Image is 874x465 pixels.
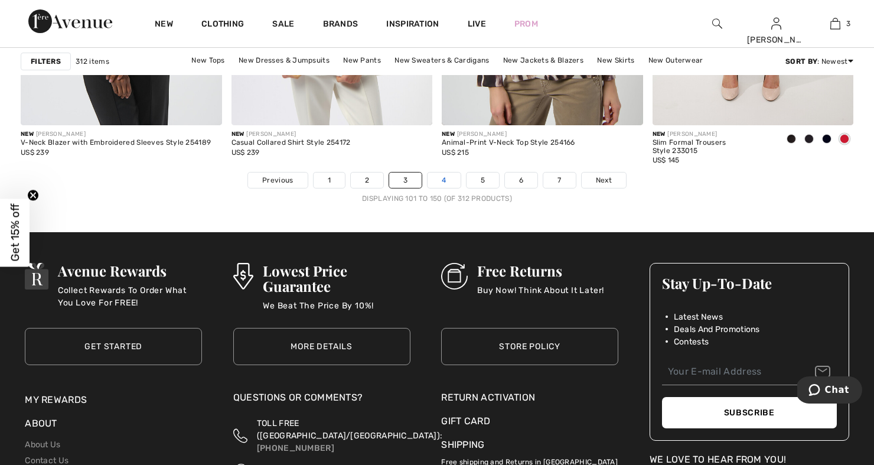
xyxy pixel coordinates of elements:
a: Shipping [441,439,484,450]
a: About Us [25,440,60,450]
a: Live [468,18,486,30]
div: Midnight [818,130,836,149]
a: My Rewards [25,394,87,405]
a: Return Activation [441,391,618,405]
div: Casual Collared Shirt Style 254172 [231,139,351,147]
img: Toll Free (Canada/US) [233,417,247,454]
div: [PERSON_NAME] [442,130,575,139]
img: Lowest Price Guarantee [233,263,253,290]
span: US$ 145 [653,156,680,164]
span: US$ 239 [231,148,260,157]
a: New [155,19,173,31]
div: [PERSON_NAME] [21,130,211,139]
a: 5 [467,173,499,188]
a: Next [582,173,626,188]
span: Inspiration [386,19,439,31]
a: Previous [248,173,307,188]
img: My Info [771,17,781,31]
a: New Sweaters & Cardigans [389,52,495,67]
a: Sign In [771,18,781,29]
a: 2 [351,173,383,188]
a: 1 [314,173,345,188]
a: Brands [323,19,358,31]
h3: Stay Up-To-Date [662,275,837,291]
span: New [653,131,666,138]
div: Black [782,130,800,149]
a: [PHONE_NUMBER] [257,443,334,453]
div: [PERSON_NAME] [653,130,774,139]
div: Charcoal [800,130,818,149]
a: New Jackets & Blazers [497,52,589,67]
div: Cabernet [836,130,853,149]
button: Subscribe [662,397,837,428]
div: [PERSON_NAME] [747,34,805,46]
div: Slim Formal Trousers Style 233015 [653,139,774,155]
a: 4 [428,173,460,188]
h3: Lowest Price Guarantee [263,263,410,294]
span: US$ 239 [21,148,49,157]
a: Store Policy [441,328,618,365]
a: New Skirts [591,52,640,67]
a: 6 [505,173,537,188]
img: search the website [712,17,722,31]
span: 312 items [76,56,109,66]
span: New [442,131,455,138]
span: Get 15% off [8,204,22,262]
a: New Dresses & Jumpsuits [233,52,335,67]
a: New Pants [337,52,387,67]
a: Clothing [201,19,244,31]
img: 1ère Avenue [28,9,112,33]
a: New Outerwear [643,52,709,67]
span: New [21,131,34,138]
nav: Page navigation [21,172,853,204]
div: About [25,417,202,437]
strong: Sort By [785,57,817,65]
button: Close teaser [27,189,39,201]
p: Collect Rewards To Order What You Love For FREE! [58,284,202,308]
span: Contests [674,336,709,348]
img: My Bag [830,17,840,31]
a: Sale [272,19,294,31]
p: Buy Now! Think About It Later! [477,284,604,308]
a: Prom [514,18,538,30]
h3: Free Returns [477,263,604,278]
a: More Details [233,328,410,365]
span: Latest News [674,311,723,323]
span: New [231,131,244,138]
div: Displaying 101 to 150 (of 312 products) [21,193,853,204]
strong: Filters [31,56,61,66]
span: 3 [846,18,850,29]
span: TOLL FREE ([GEOGRAPHIC_DATA]/[GEOGRAPHIC_DATA]): [257,418,442,441]
input: Your E-mail Address [662,359,837,385]
a: 3 [389,173,422,188]
div: Animal-Print V-Neck Top Style 254166 [442,139,575,147]
h3: Avenue Rewards [58,263,202,278]
img: Avenue Rewards [25,263,48,290]
div: [PERSON_NAME] [231,130,351,139]
span: Previous [262,175,293,186]
a: 3 [806,17,864,31]
a: Gift Card [441,414,618,428]
iframe: Opens a widget where you can chat to one of our agents [797,376,862,406]
img: Free Returns [441,263,468,290]
span: US$ 215 [442,148,469,157]
span: Deals And Promotions [674,323,760,336]
a: 7 [543,173,575,188]
a: New Tops [185,52,230,67]
span: Next [596,175,612,186]
p: We Beat The Price By 10%! [263,300,410,323]
div: : Newest [785,56,853,66]
div: V-Neck Blazer with Embroidered Sleeves Style 254189 [21,139,211,147]
a: Get Started [25,328,202,365]
div: Questions or Comments? [233,391,410,411]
